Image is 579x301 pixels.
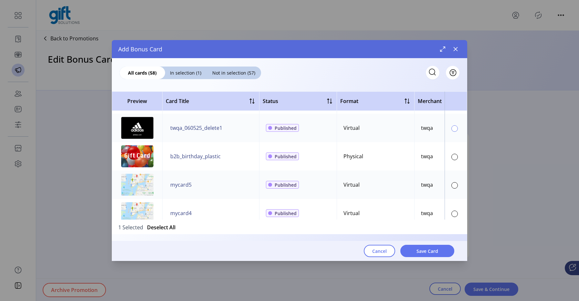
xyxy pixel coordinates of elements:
span: mycard5 [170,181,192,189]
button: Cancel [364,245,395,257]
span: Card Title [166,97,189,105]
span: b2b_birthday_plastic [170,152,221,160]
span: Format [340,97,358,105]
img: preview [121,117,153,139]
span: Published [275,153,297,160]
span: Cancel [372,248,387,254]
span: Preview [115,97,159,105]
div: Virtual [343,181,360,189]
span: Add Bonus Card [118,45,162,54]
button: twqa_060525_delete1 [169,123,224,133]
div: Virtual [343,124,360,132]
div: Physical [343,152,363,160]
span: Published [275,125,297,131]
span: 1 Selected [118,223,143,230]
span: mycard4 [170,209,192,217]
img: preview [121,174,153,196]
span: Published [275,210,297,217]
button: mycard5 [169,180,193,190]
img: preview [121,202,153,224]
button: b2b_birthday_plastic [169,151,222,161]
button: Maximize [437,44,448,54]
span: Save Card [416,248,438,254]
div: twqa [421,124,433,132]
span: In selection (1) [165,69,206,76]
div: Not in selection (57) [206,67,261,79]
div: All cards (58) [120,67,165,79]
div: In selection (1) [165,67,206,79]
div: Virtual [343,209,360,217]
span: Published [275,182,297,188]
span: twqa_060525_delete1 [170,124,222,132]
button: mycard4 [169,208,193,218]
span: Merchant [418,97,442,105]
div: twqa [421,152,433,160]
button: Filter Button [446,66,459,79]
div: Status [263,97,278,105]
button: Save Card [400,245,454,257]
div: twqa [421,209,433,217]
span: All cards (58) [120,69,165,76]
button: Deselect All [147,223,175,231]
span: Not in selection (57) [206,69,261,76]
div: twqa [421,181,433,189]
img: preview [121,145,153,167]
